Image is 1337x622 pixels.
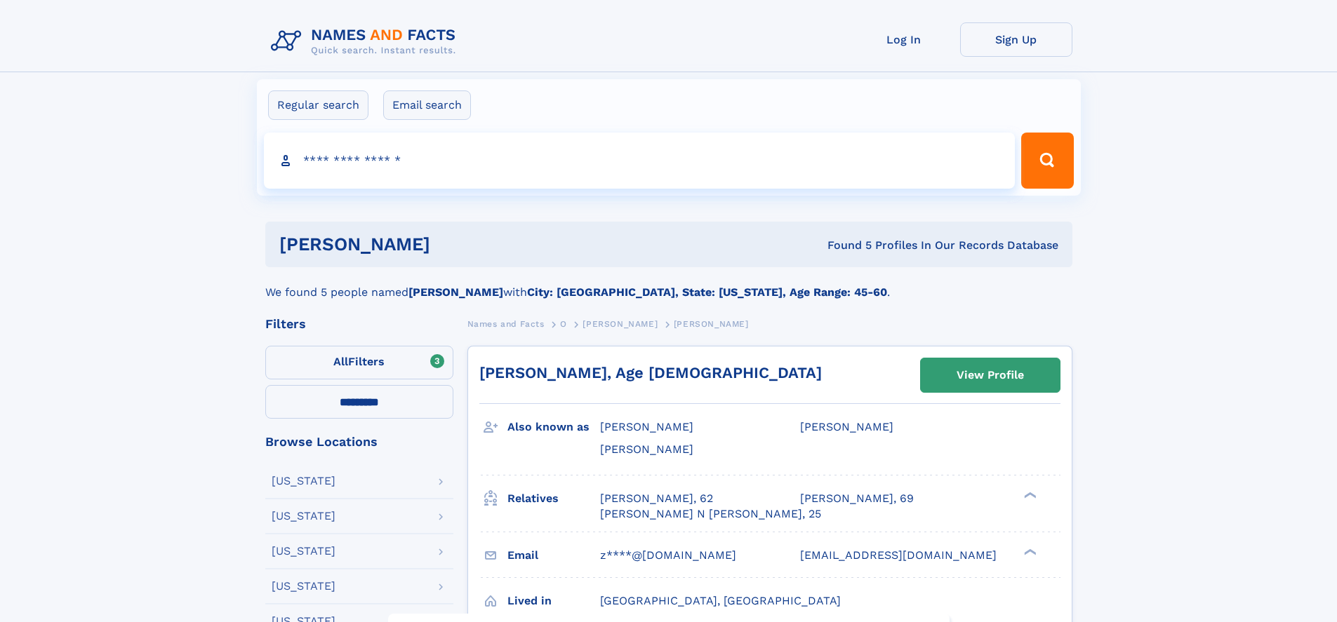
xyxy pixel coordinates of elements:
a: Sign Up [960,22,1072,57]
label: Regular search [268,90,368,120]
a: Names and Facts [467,315,545,332]
input: search input [264,133,1016,189]
div: [US_STATE] [272,581,335,592]
a: View Profile [921,358,1060,392]
h3: Relatives [507,487,600,511]
label: Email search [383,90,471,120]
div: [US_STATE] [272,546,335,557]
div: ❯ [1020,490,1037,499]
div: [US_STATE] [272,511,335,522]
img: Logo Names and Facts [265,22,467,60]
h3: Lived in [507,589,600,613]
span: [EMAIL_ADDRESS][DOMAIN_NAME] [800,548,997,562]
span: [PERSON_NAME] [800,420,893,433]
a: O [560,315,567,332]
a: [PERSON_NAME], Age [DEMOGRAPHIC_DATA] [479,364,822,381]
span: [PERSON_NAME] [674,319,749,329]
span: All [333,355,348,368]
span: O [560,319,567,329]
label: Filters [265,346,453,379]
span: [GEOGRAPHIC_DATA], [GEOGRAPHIC_DATA] [600,594,841,607]
h1: [PERSON_NAME] [279,236,629,253]
div: [US_STATE] [272,475,335,487]
div: Found 5 Profiles In Our Records Database [629,238,1058,253]
b: [PERSON_NAME] [408,285,503,299]
a: [PERSON_NAME], 69 [800,491,914,506]
a: [PERSON_NAME], 62 [600,491,713,506]
div: View Profile [957,359,1024,391]
div: Filters [265,318,453,330]
button: Search Button [1021,133,1073,189]
b: City: [GEOGRAPHIC_DATA], State: [US_STATE], Age Range: 45-60 [527,285,887,299]
a: Log In [848,22,960,57]
a: [PERSON_NAME] [583,315,658,332]
span: [PERSON_NAME] [600,420,693,433]
div: We found 5 people named with . [265,267,1072,301]
div: Browse Locations [265,435,453,448]
h3: Email [507,543,600,567]
a: [PERSON_NAME] N [PERSON_NAME], 25 [600,506,821,522]
span: [PERSON_NAME] [583,319,658,329]
h3: Also known as [507,415,600,439]
div: ❯ [1020,547,1037,556]
span: [PERSON_NAME] [600,442,693,456]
